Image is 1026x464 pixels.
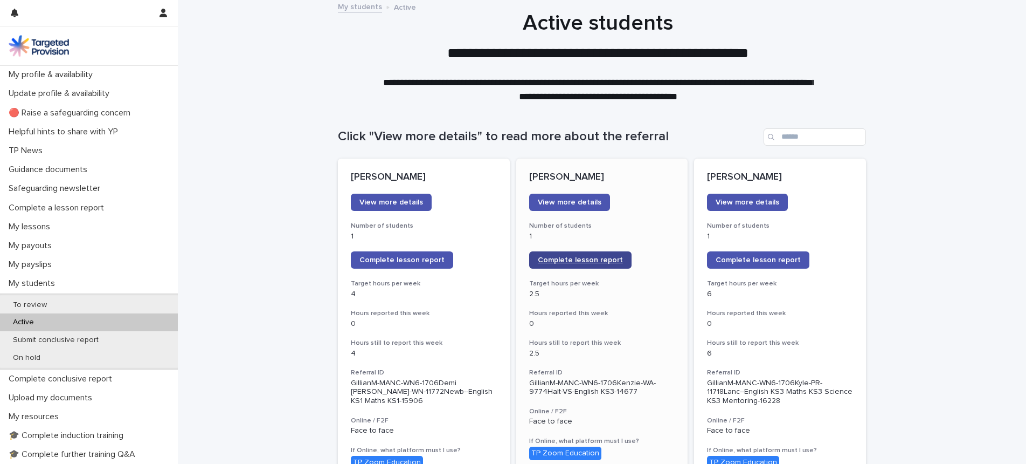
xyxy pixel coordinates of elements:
p: GillianM-MANC-WN6-1706Demi [PERSON_NAME]-WN-11772Newb--English KS1 Maths KS1-15906 [351,379,497,406]
span: Complete lesson report [538,256,623,264]
h3: Target hours per week [707,279,853,288]
p: Safeguarding newsletter [4,183,109,194]
p: Upload my documents [4,393,101,403]
p: TP News [4,146,51,156]
p: 0 [351,319,497,329]
a: Complete lesson report [707,251,809,269]
h1: Active students [334,10,862,36]
h3: Hours reported this week [529,309,675,318]
h3: Referral ID [529,369,675,377]
p: My resources [4,412,67,422]
p: Face to face [707,426,853,435]
p: 0 [529,319,675,329]
h3: Referral ID [351,369,497,377]
p: 6 [707,349,853,358]
span: Complete lesson report [716,256,801,264]
p: 4 [351,290,497,299]
p: On hold [4,353,49,363]
p: GillianM-MANC-WN6-1706Kyle-PR-11718Lanc--English KS3 Maths KS3 Science KS3 Mentoring-16228 [707,379,853,406]
img: M5nRWzHhSzIhMunXDL62 [9,35,69,57]
h3: If Online, what platform must I use? [529,437,675,446]
p: My payouts [4,241,60,251]
p: 🔴 Raise a safeguarding concern [4,108,139,118]
input: Search [764,128,866,146]
h3: Target hours per week [529,279,675,288]
h3: Hours still to report this week [351,339,497,347]
h3: Number of students [707,222,853,230]
a: View more details [351,194,432,211]
p: 1 [707,232,853,241]
a: View more details [707,194,788,211]
p: My profile & availability [4,70,101,80]
p: To review [4,301,56,310]
h3: Hours still to report this week [707,339,853,347]
p: 2.5 [529,290,675,299]
p: Complete conclusive report [4,374,121,384]
h3: Online / F2F [351,417,497,425]
p: Active [394,1,416,12]
h3: Hours reported this week [707,309,853,318]
h3: Online / F2F [707,417,853,425]
p: Guidance documents [4,165,96,175]
p: Face to face [529,417,675,426]
p: 4 [351,349,497,358]
span: View more details [359,199,423,206]
p: 1 [351,232,497,241]
p: 2.5 [529,349,675,358]
p: Face to face [351,426,497,435]
p: Update profile & availability [4,88,118,99]
a: Complete lesson report [351,251,453,269]
h3: Number of students [529,222,675,230]
p: 🎓 Complete further training Q&A [4,449,144,460]
p: Complete a lesson report [4,203,113,213]
h3: Hours still to report this week [529,339,675,347]
p: My payslips [4,260,60,270]
span: View more details [538,199,601,206]
p: GillianM-MANC-WN6-1706Kenzie-WA-9774Halt-VS-English KS3-14677 [529,379,675,397]
h3: Target hours per week [351,279,497,288]
span: Complete lesson report [359,256,445,264]
p: 0 [707,319,853,329]
p: Submit conclusive report [4,336,107,345]
div: TP Zoom Education [529,447,601,460]
p: [PERSON_NAME] [707,172,853,183]
p: [PERSON_NAME] [351,172,497,183]
p: 6 [707,290,853,299]
span: View more details [716,199,779,206]
h3: Referral ID [707,369,853,377]
h3: Online / F2F [529,407,675,416]
p: My students [4,278,64,289]
h3: Hours reported this week [351,309,497,318]
a: View more details [529,194,610,211]
h1: Click "View more details" to read more about the referral [338,129,759,145]
p: Active [4,318,43,327]
p: 1 [529,232,675,241]
h3: If Online, what platform must I use? [351,446,497,455]
h3: If Online, what platform must I use? [707,446,853,455]
p: My lessons [4,222,59,232]
h3: Number of students [351,222,497,230]
a: Complete lesson report [529,251,632,269]
p: 🎓 Complete induction training [4,431,132,441]
p: Helpful hints to share with YP [4,127,127,137]
p: [PERSON_NAME] [529,172,675,183]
